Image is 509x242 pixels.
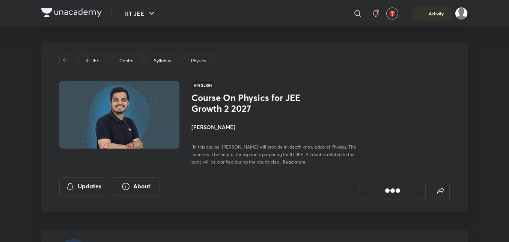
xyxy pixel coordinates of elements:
img: activity [420,9,426,18]
span: "In this course, [PERSON_NAME] will provide in-depth knowledge of Physics. The course will be hel... [191,144,356,165]
h1: Course On Physics for JEE Growth 2 2027 [191,92,314,114]
img: Thumbnail [58,80,181,149]
button: avatar [386,8,398,20]
button: About [112,177,160,195]
button: [object Object] [360,182,426,200]
button: IIT JEE [120,6,161,21]
button: Updates [59,177,107,195]
a: Company Logo [41,8,102,19]
p: IIT JEE [86,57,99,64]
span: Read more [283,159,306,165]
a: Physics [190,57,207,64]
p: Centre [119,57,134,64]
span: Hinglish [191,81,214,89]
a: IIT JEE [84,57,101,64]
h4: [PERSON_NAME] [191,123,360,131]
button: false [432,182,450,200]
p: Syllabus [154,57,171,64]
img: Company Logo [41,8,102,17]
img: Arnav Kulshrestha [455,7,468,20]
p: Physics [191,57,206,64]
img: avatar [389,10,396,17]
a: Centre [118,57,135,64]
a: Syllabus [153,57,172,64]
